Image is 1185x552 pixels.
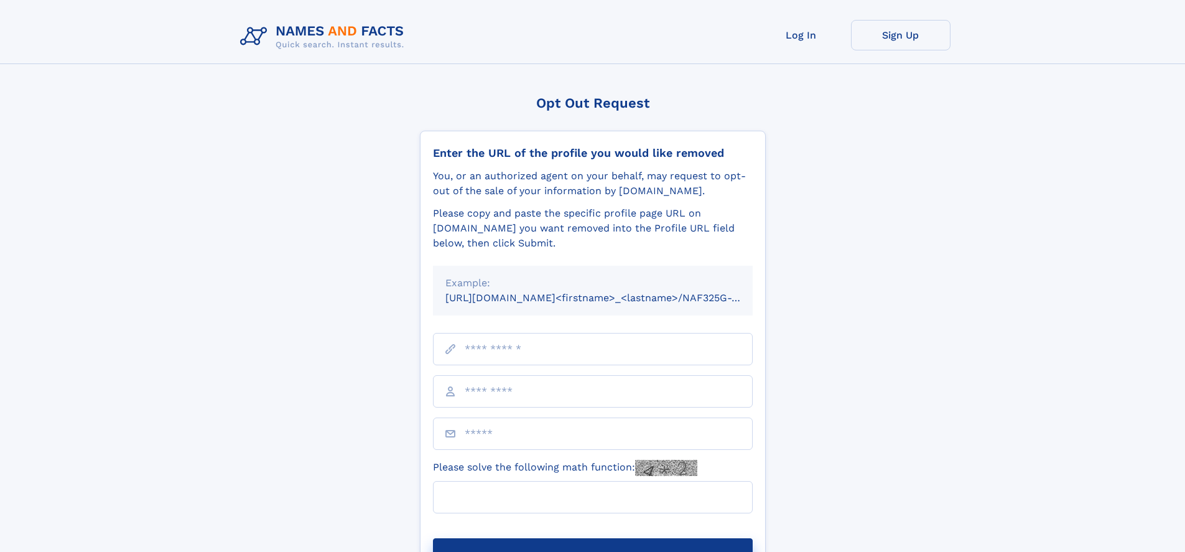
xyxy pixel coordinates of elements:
[420,95,766,111] div: Opt Out Request
[433,460,697,476] label: Please solve the following math function:
[433,146,753,160] div: Enter the URL of the profile you would like removed
[851,20,950,50] a: Sign Up
[433,169,753,199] div: You, or an authorized agent on your behalf, may request to opt-out of the sale of your informatio...
[445,276,740,291] div: Example:
[445,292,776,304] small: [URL][DOMAIN_NAME]<firstname>_<lastname>/NAF325G-xxxxxxxx
[433,206,753,251] div: Please copy and paste the specific profile page URL on [DOMAIN_NAME] you want removed into the Pr...
[751,20,851,50] a: Log In
[235,20,414,54] img: Logo Names and Facts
